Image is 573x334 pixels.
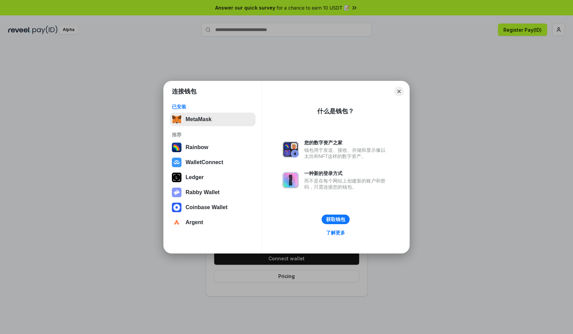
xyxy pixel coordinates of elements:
[170,201,255,214] button: Coinbase Wallet
[304,170,389,176] div: 一种新的登录方式
[172,104,253,110] div: 已安装
[326,230,345,236] div: 了解更多
[172,218,181,227] img: svg+xml,%3Csvg%20width%3D%2228%22%20height%3D%2228%22%20viewBox%3D%220%200%2028%2028%22%20fill%3D...
[304,178,389,190] div: 而不是在每个网站上创建新的账户和密码，只需连接您的钱包。
[186,204,227,210] div: Coinbase Wallet
[322,215,350,224] button: 获取钱包
[282,172,299,188] img: svg+xml,%3Csvg%20xmlns%3D%22http%3A%2F%2Fwww.w3.org%2F2000%2Fsvg%22%20fill%3D%22none%22%20viewBox...
[170,186,255,199] button: Rabby Wallet
[186,219,203,226] div: Argent
[172,158,181,167] img: svg+xml,%3Csvg%20width%3D%2228%22%20height%3D%2228%22%20viewBox%3D%220%200%2028%2028%22%20fill%3D...
[394,87,404,96] button: Close
[170,113,255,126] button: MetaMask
[170,171,255,184] button: Ledger
[172,173,181,182] img: svg+xml,%3Csvg%20xmlns%3D%22http%3A%2F%2Fwww.w3.org%2F2000%2Fsvg%22%20width%3D%2228%22%20height%3...
[326,216,345,222] div: 获取钱包
[172,132,253,138] div: 推荐
[172,143,181,152] img: svg+xml,%3Csvg%20width%3D%22120%22%20height%3D%22120%22%20viewBox%3D%220%200%20120%20120%22%20fil...
[170,141,255,154] button: Rainbow
[186,159,223,165] div: WalletConnect
[317,107,354,115] div: 什么是钱包？
[304,147,389,159] div: 钱包用于发送、接收、存储和显示像以太坊和NFT这样的数字资产。
[172,203,181,212] img: svg+xml,%3Csvg%20width%3D%2228%22%20height%3D%2228%22%20viewBox%3D%220%200%2028%2028%22%20fill%3D...
[282,141,299,158] img: svg+xml,%3Csvg%20xmlns%3D%22http%3A%2F%2Fwww.w3.org%2F2000%2Fsvg%22%20fill%3D%22none%22%20viewBox...
[322,228,349,237] a: 了解更多
[172,87,196,96] h1: 连接钱包
[304,140,389,146] div: 您的数字资产之家
[186,116,211,122] div: MetaMask
[186,144,208,150] div: Rainbow
[170,216,255,229] button: Argent
[186,174,204,180] div: Ledger
[186,189,220,195] div: Rabby Wallet
[170,156,255,169] button: WalletConnect
[172,115,181,124] img: svg+xml,%3Csvg%20fill%3D%22none%22%20height%3D%2233%22%20viewBox%3D%220%200%2035%2033%22%20width%...
[172,188,181,197] img: svg+xml,%3Csvg%20xmlns%3D%22http%3A%2F%2Fwww.w3.org%2F2000%2Fsvg%22%20fill%3D%22none%22%20viewBox...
